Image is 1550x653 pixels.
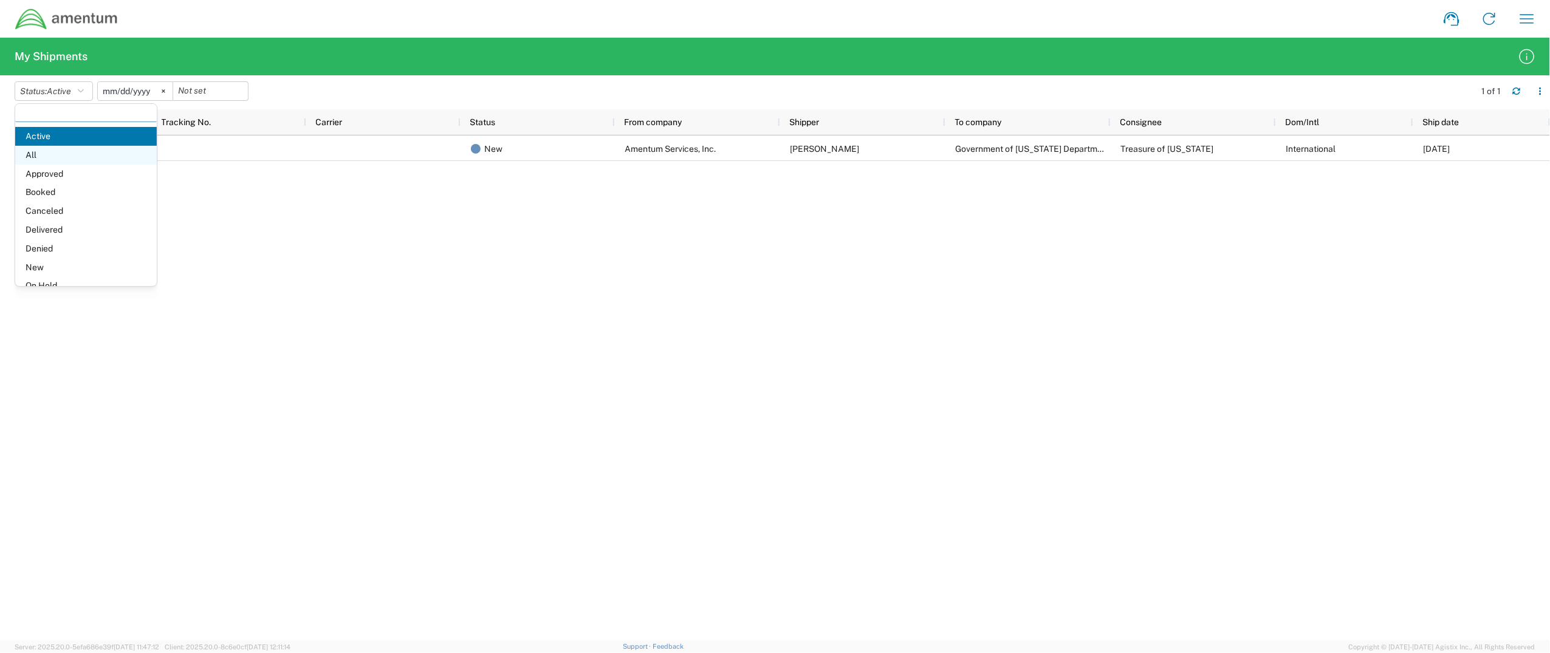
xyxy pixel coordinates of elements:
[470,117,496,127] span: Status
[1120,117,1162,127] span: Consignee
[173,82,248,100] input: Not set
[247,643,290,651] span: [DATE] 12:11:14
[1348,641,1535,652] span: Copyright © [DATE]-[DATE] Agistix Inc., All Rights Reserved
[15,127,157,146] span: Active
[98,82,173,100] input: Not set
[956,144,1179,154] span: Government of Guam Department of Administration
[485,136,503,162] span: New
[316,117,343,127] span: Carrier
[15,183,157,202] span: Booked
[15,146,157,165] span: All
[790,117,820,127] span: Shipper
[165,643,290,651] span: Client: 2025.20.0-8c6e0cf
[1121,144,1214,154] span: Treasure of Guam
[15,202,157,221] span: Canceled
[15,643,159,651] span: Server: 2025.20.0-5efa686e39f
[47,86,71,96] span: Active
[625,117,682,127] span: From company
[15,221,157,239] span: Delivered
[653,643,684,650] a: Feedback
[15,81,93,101] button: Status:Active
[15,8,118,30] img: dyncorp
[1286,117,1320,127] span: Dom/Intl
[15,276,157,295] span: On Hold
[1423,117,1459,127] span: Ship date
[625,144,716,154] span: Amentum Services, Inc.
[15,165,157,183] span: Approved
[15,49,87,64] h2: My Shipments
[1286,144,1336,154] span: International
[162,117,211,127] span: Tracking No.
[1424,144,1450,154] span: 10/10/2025
[790,144,860,154] span: Berl Lovelace
[623,643,653,650] a: Support
[1481,86,1503,97] div: 1 of 1
[15,258,157,277] span: New
[955,117,1002,127] span: To company
[15,239,157,258] span: Denied
[114,643,159,651] span: [DATE] 11:47:12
